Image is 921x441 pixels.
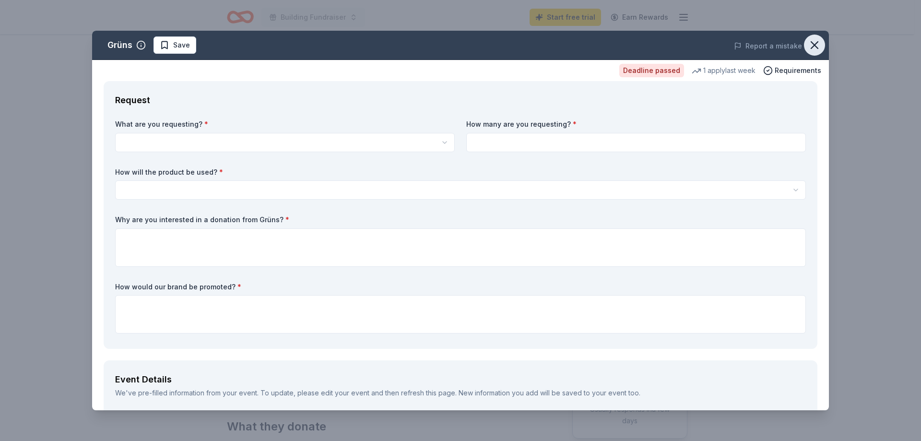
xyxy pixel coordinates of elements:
[734,40,802,52] button: Report a mistake
[763,65,821,76] button: Requirements
[153,36,196,54] button: Save
[115,282,806,292] label: How would our brand be promoted?
[775,65,821,76] span: Requirements
[115,167,806,177] label: How will the product be used?
[115,387,806,399] div: We've pre-filled information from your event. To update, please edit your event and then refresh ...
[115,215,806,225] label: Why are you interested in a donation from Grüns?
[173,39,190,51] span: Save
[115,93,806,108] div: Request
[115,372,806,387] div: Event Details
[107,37,132,53] div: Grüns
[692,65,756,76] div: 1 apply last week
[619,64,684,77] div: Deadline passed
[466,119,806,129] label: How many are you requesting?
[115,119,455,129] label: What are you requesting?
